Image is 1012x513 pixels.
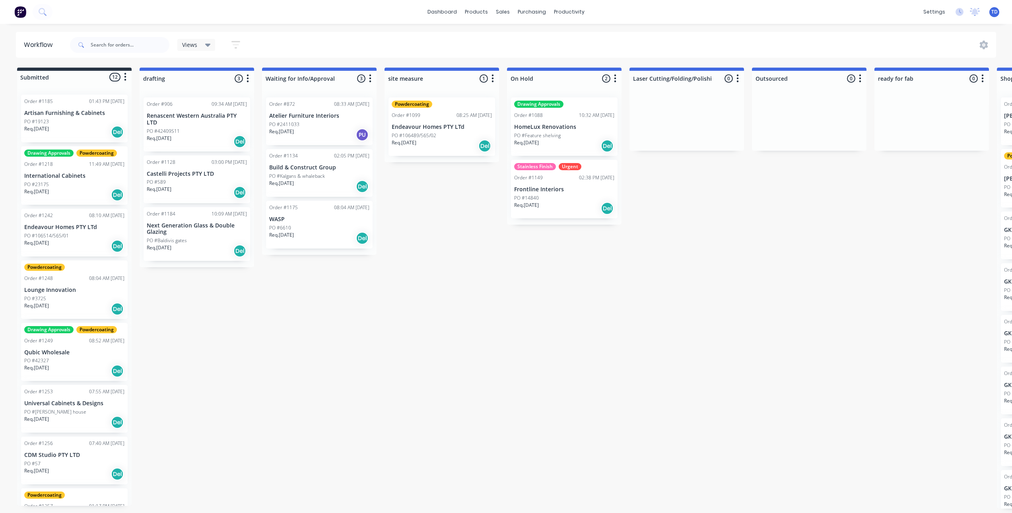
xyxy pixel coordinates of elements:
[423,6,461,18] a: dashboard
[514,186,614,193] p: Frontline Interiors
[144,155,250,203] div: Order #112803:00 PM [DATE]Castelli Projects PTY LTDPO #589Req.[DATE]Del
[919,6,949,18] div: settings
[24,326,74,333] div: Drawing Approvals
[24,161,53,168] div: Order #1218
[14,6,26,18] img: Factory
[269,101,295,108] div: Order #872
[89,388,124,395] div: 07:55 AM [DATE]
[24,173,124,179] p: International Cabinets
[24,364,49,371] p: Req. [DATE]
[559,163,581,170] div: Urgent
[24,460,41,467] p: PO #57
[24,98,53,105] div: Order #1185
[24,452,124,459] p: CDM Studio PTY LTD
[144,207,250,261] div: Order #118410:09 AM [DATE]Next Generation Glass & Double GlazingPO #Baldivis gatesReq.[DATE]Del
[269,180,294,187] p: Req. [DATE]
[111,188,124,201] div: Del
[579,112,614,119] div: 10:32 AM [DATE]
[24,264,65,271] div: Powdercoating
[147,244,171,251] p: Req. [DATE]
[514,174,543,181] div: Order #1149
[388,97,495,156] div: PowdercoatingOrder #109908:25 AM [DATE]Endeavour Homes PTY LTdPO #106489/565/02Req.[DATE]Del
[24,337,53,344] div: Order #1249
[76,150,117,157] div: Powdercoating
[21,95,128,142] div: Order #118501:43 PM [DATE]Artisan Furnishing & CabinetsPO #19123Req.[DATE]Del
[514,139,539,146] p: Req. [DATE]
[550,6,589,18] div: productivity
[266,149,373,197] div: Order #113402:05 PM [DATE]Build & Construct GroupPO #Kalgans & whalebackReq.[DATE]Del
[21,260,128,319] div: PowdercoatingOrder #124808:04 AM [DATE]Lounge InnovationPO #3725Req.[DATE]Del
[24,125,49,132] p: Req. [DATE]
[24,467,49,474] p: Req. [DATE]
[511,97,618,156] div: Drawing ApprovalsOrder #108810:32 AM [DATE]HomeLux RenovationsPO #Feature shelvingReq.[DATE]Del
[147,171,247,177] p: Castelli Projects PTY LTD
[24,150,74,157] div: Drawing Approvals
[147,101,173,108] div: Order #906
[147,135,171,142] p: Req. [DATE]
[514,124,614,130] p: HomeLux Renovations
[111,416,124,429] div: Del
[456,112,492,119] div: 08:25 AM [DATE]
[24,110,124,117] p: Artisan Furnishing & Cabinets
[89,161,124,168] div: 11:49 AM [DATE]
[24,388,53,395] div: Order #1253
[24,212,53,219] div: Order #1242
[24,349,124,356] p: Qubic Wholesale
[356,180,369,193] div: Del
[21,437,128,484] div: Order #125607:40 AM [DATE]CDM Studio PTY LTDPO #57Req.[DATE]Del
[514,101,563,108] div: Drawing Approvals
[269,204,298,211] div: Order #1175
[21,323,128,381] div: Drawing ApprovalsPowdercoatingOrder #124908:52 AM [DATE]Qubic WholesalePO #42327Req.[DATE]Del
[334,101,369,108] div: 08:33 AM [DATE]
[269,231,294,239] p: Req. [DATE]
[182,41,197,49] span: Views
[147,159,175,166] div: Order #1128
[111,303,124,315] div: Del
[147,237,187,244] p: PO #Baldivis gates
[514,202,539,209] p: Req. [DATE]
[392,112,420,119] div: Order #1099
[144,97,250,152] div: Order #90609:34 AM [DATE]Renascent Western Australia PTY LTDPO #42409S11Req.[DATE]Del
[24,188,49,195] p: Req. [DATE]
[514,6,550,18] div: purchasing
[511,160,618,218] div: Stainless FinishUrgentOrder #114902:38 PM [DATE]Frontline InteriorsPO #14840Req.[DATE]Del
[24,440,53,447] div: Order #1256
[334,204,369,211] div: 08:04 AM [DATE]
[269,113,369,119] p: Atelier Furniture Interiors
[269,164,369,171] p: Build & Construct Group
[392,101,432,108] div: Powdercoating
[21,146,128,205] div: Drawing ApprovalsPowdercoatingOrder #121811:49 AM [DATE]International CabinetsPO #23175Req.[DATE]Del
[24,287,124,293] p: Lounge Innovation
[356,128,369,141] div: PU
[461,6,492,18] div: products
[514,132,561,139] p: PO #Feature shelving
[269,121,299,128] p: PO #2411033
[24,503,53,510] div: Order #1257
[601,202,614,215] div: Del
[147,210,175,218] div: Order #1184
[89,503,124,510] div: 01:17 PM [DATE]
[266,97,373,145] div: Order #87208:33 AM [DATE]Atelier Furniture InteriorsPO #2411033Req.[DATE]PU
[601,140,614,152] div: Del
[24,181,49,188] p: PO #23175
[24,302,49,309] p: Req. [DATE]
[392,124,492,130] p: Endeavour Homes PTY LTd
[147,128,180,135] p: PO #42409S11
[24,40,56,50] div: Workflow
[111,126,124,138] div: Del
[21,385,128,433] div: Order #125307:55 AM [DATE]Universal Cabinets & DesignsPO #[PERSON_NAME] houseReq.[DATE]Del
[478,140,491,152] div: Del
[24,400,124,407] p: Universal Cabinets & Designs
[24,118,49,125] p: PO #19123
[212,101,247,108] div: 09:34 AM [DATE]
[514,163,556,170] div: Stainless Finish
[233,186,246,199] div: Del
[334,152,369,159] div: 02:05 PM [DATE]
[266,201,373,249] div: Order #117508:04 AM [DATE]WASPPO #6610Req.[DATE]Del
[24,275,53,282] div: Order #1248
[269,152,298,159] div: Order #1134
[24,239,49,247] p: Req. [DATE]
[514,112,543,119] div: Order #1088
[24,295,46,302] p: PO #3725
[89,212,124,219] div: 08:10 AM [DATE]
